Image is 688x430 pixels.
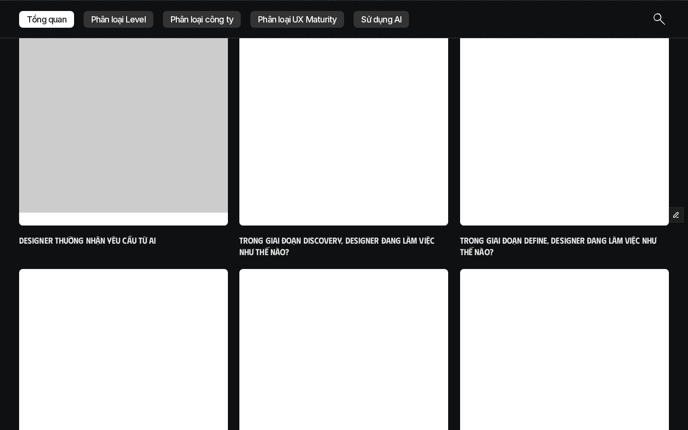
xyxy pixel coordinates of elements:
[163,11,241,28] a: Phân loại công ty
[19,11,74,28] a: Tổng quan
[654,13,665,25] img: icon entry point for Site Search
[258,14,336,24] p: Phân loại UX Maturity
[460,17,669,258] a: Made with Flourish Trong giai đoạn Define, designer đang làm việc như thế nào?
[91,14,146,24] p: Phân loại Level
[460,17,669,215] iframe: Interactive or visual content
[19,17,228,247] a: Designer thường nhận yêu cầu từ ai
[650,10,669,29] button: Search Icon
[84,11,153,28] a: Phân loại Level
[27,14,66,24] p: Tổng quan
[354,11,409,28] a: Sử dụng AI
[361,14,401,24] p: Sử dụng AI
[239,17,448,215] iframe: Interactive or visual content
[250,11,344,28] a: Phân loại UX Maturity
[239,17,448,258] a: Made with Flourish Trong giai đoạn Discovery, designer đang làm việc như thế nào?
[669,208,683,222] button: Edit Framer Content
[171,14,233,24] p: Phân loại công ty
[239,235,448,258] h6: Trong giai đoạn Discovery, designer đang làm việc như thế nào?
[460,235,669,258] h6: Trong giai đoạn Define, designer đang làm việc như thế nào?
[19,235,228,246] h6: Designer thường nhận yêu cầu từ ai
